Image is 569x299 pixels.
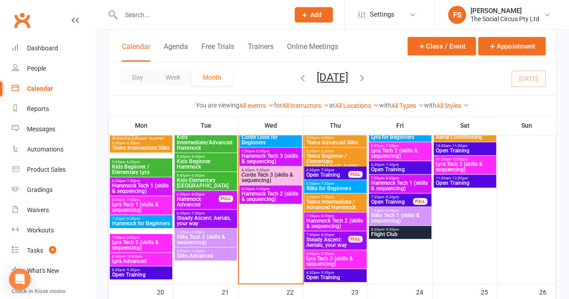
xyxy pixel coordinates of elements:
[12,79,95,99] a: Calendar
[435,148,494,153] span: Open Training
[319,233,334,237] span: - 8:30pm
[219,195,233,202] div: FULL
[310,11,322,18] span: Add
[319,168,334,172] span: - 7:30pm
[319,214,334,218] span: - 8:30pm
[306,271,365,275] span: 8:30pm
[348,236,363,242] div: FULL
[335,102,379,109] a: All Locations
[306,172,349,178] span: Open Training
[435,157,494,161] span: 11:00am
[379,102,391,109] strong: with
[319,149,334,153] span: - 6:30pm
[157,284,173,299] div: 20
[384,228,399,232] span: - 9:30pm
[241,172,300,183] span: Corde Tech 3 (skills & sequencing)
[371,134,430,140] span: Lyra for Beginners
[435,180,494,186] span: Open Training
[274,102,282,109] strong: for
[371,228,430,232] span: 8:30pm
[27,166,66,173] div: Product Sales
[371,180,430,191] span: Hammock Tech 1 (skills & sequencing)
[348,171,363,178] div: FULL
[125,217,140,221] span: - 8:30pm
[12,241,95,261] a: Tasks 4
[416,284,432,299] div: 24
[190,230,205,234] span: - 8:30pm
[125,268,140,272] span: - 9:30pm
[176,174,235,178] span: 5:45pm
[306,195,365,199] span: 6:30pm
[196,102,239,109] strong: You are viewing
[27,227,54,234] div: Workouts
[164,42,188,62] button: Agenda
[112,141,170,145] span: 5:30pm
[202,42,234,62] button: Free Trials
[424,102,436,109] strong: with
[384,209,399,213] span: - 8:30pm
[368,116,433,135] th: Fri
[112,183,170,194] span: Hammock Tech 1 (skills & sequencing)
[190,155,205,159] span: - 6:30pm
[306,140,365,145] span: Teens Advanced Silks
[176,134,235,151] span: Kids Intermediate/Advanced Hammock
[27,105,49,112] div: Reports
[470,7,539,15] div: [PERSON_NAME]
[448,6,466,24] div: FS
[112,254,170,259] span: 8:30pm
[317,71,348,83] button: [DATE]
[112,236,170,240] span: 7:30pm
[112,160,170,164] span: 5:45pm
[176,211,235,215] span: 6:30pm
[27,146,63,153] div: Automations
[12,180,95,200] a: Gradings
[49,246,56,254] span: 4
[371,195,413,199] span: 7:30pm
[112,179,170,183] span: 6:30pm
[176,159,235,170] span: Kids Beginner Hammock
[176,249,235,253] span: 8:00pm
[287,284,303,299] div: 22
[109,116,174,135] th: Mon
[112,268,170,272] span: 8:30pm
[319,195,334,199] span: - 7:30pm
[176,155,235,159] span: 5:45pm
[190,211,205,215] span: - 7:30pm
[371,148,430,159] span: Lyra Tech 2 (skills & sequencing)
[371,199,413,205] span: Open Training
[239,102,274,109] a: All events
[435,161,494,172] span: Lyra Tech 3 (skills & sequencing)
[329,102,335,109] strong: at
[190,192,205,196] span: - 8:00pm
[435,134,494,140] span: Aerial Conditioning
[319,252,334,256] span: - 9:30pm
[435,144,494,148] span: 10:00am
[241,149,300,153] span: 7:30pm
[384,163,399,167] span: - 7:30pm
[306,136,365,140] span: 5:30pm
[176,253,235,259] span: Silks Advanced
[176,192,219,196] span: 6:30pm
[413,198,427,205] div: FULL
[371,213,430,223] span: Silks Tech 1 (skills & sequencing)
[319,271,334,275] span: - 9:30pm
[436,102,469,109] a: All Styles
[255,149,269,153] span: - 8:30pm
[125,141,140,145] span: - 6:30pm
[391,102,424,109] a: All Types
[241,187,300,191] span: 8:30pm
[238,116,303,135] th: Wed
[241,168,300,172] span: 8:30pm
[287,42,338,62] button: Online Meetings
[306,149,365,153] span: 5:30pm
[12,58,95,79] a: People
[12,139,95,160] a: Automations
[371,144,430,148] span: 6:30pm
[12,261,95,281] a: What's New
[112,164,170,175] span: Kids Beginner / Elementary Lyra
[125,179,140,183] span: - 7:30pm
[241,134,300,145] span: Corde Lisse for Beginners
[190,249,205,253] span: - 9:30pm
[122,42,150,62] button: Calendar
[370,4,394,25] span: Settings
